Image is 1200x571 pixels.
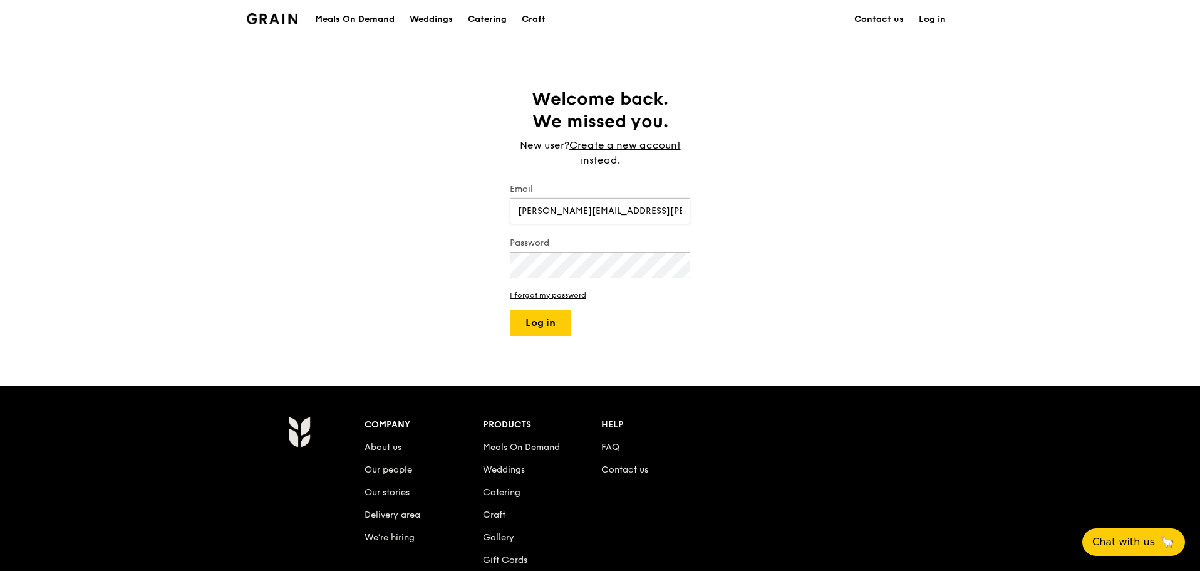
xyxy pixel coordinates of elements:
a: Log in [911,1,953,38]
div: Craft [522,1,546,38]
img: Grain [288,416,310,448]
span: New user? [520,139,569,151]
a: Gift Cards [483,555,527,565]
div: Meals On Demand [315,1,395,38]
span: 🦙 [1160,535,1175,550]
a: We’re hiring [365,532,415,543]
a: Weddings [483,464,525,475]
h1: Welcome back. We missed you. [510,88,690,133]
a: Weddings [402,1,460,38]
a: Our stories [365,487,410,498]
a: Create a new account [569,138,681,153]
span: instead. [581,154,620,166]
a: Our people [365,464,412,475]
span: Chat with us [1092,535,1155,550]
div: Help [601,416,720,434]
a: Contact us [601,464,648,475]
button: Log in [510,310,571,336]
a: Delivery area [365,510,420,520]
div: Products [483,416,601,434]
a: About us [365,442,401,453]
a: Catering [483,487,520,498]
img: Grain [247,13,297,24]
div: Company [365,416,483,434]
a: FAQ [601,442,619,453]
div: Catering [468,1,507,38]
a: Craft [514,1,553,38]
a: I forgot my password [510,291,690,300]
label: Password [510,237,690,249]
label: Email [510,183,690,196]
a: Meals On Demand [483,442,560,453]
a: Contact us [847,1,911,38]
div: Weddings [410,1,453,38]
a: Catering [460,1,514,38]
a: Gallery [483,532,514,543]
a: Craft [483,510,505,520]
button: Chat with us🦙 [1082,528,1185,556]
